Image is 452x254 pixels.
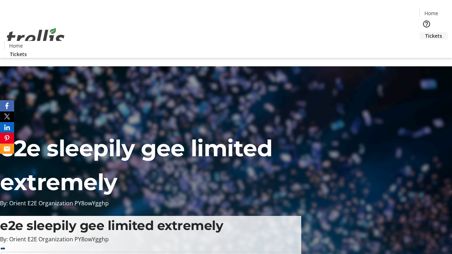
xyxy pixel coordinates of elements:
span: Home [9,42,23,49]
a: Home [420,10,442,17]
span: Home [424,10,438,17]
a: Tickets [420,32,448,40]
button: Cart [420,40,434,54]
a: Tickets [4,50,32,58]
span: Tickets [425,32,442,40]
button: Help [420,17,434,31]
span: Tickets [10,50,27,58]
img: Orient E2E Organization PY8owYgghp's Logo [4,20,67,55]
a: Home [5,42,27,49]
